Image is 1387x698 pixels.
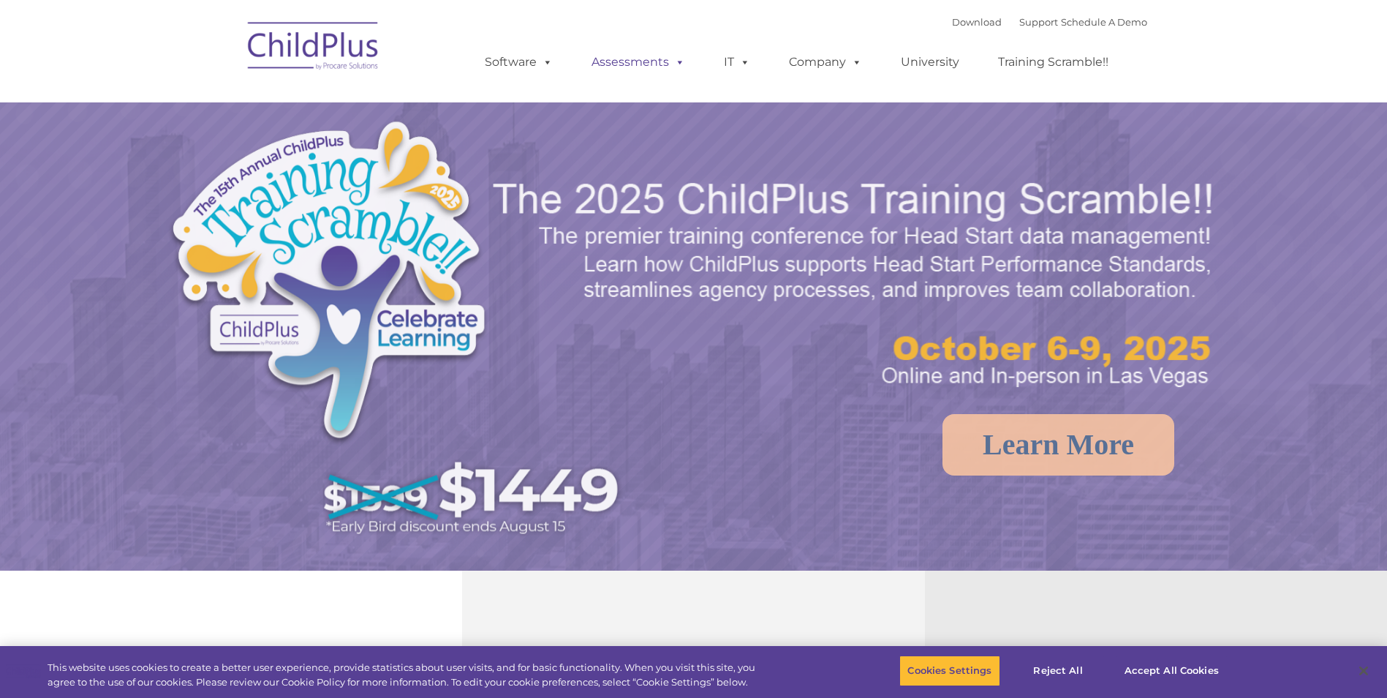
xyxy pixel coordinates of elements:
[942,414,1174,476] a: Learn More
[48,661,763,689] div: This website uses cookies to create a better user experience, provide statistics about user visit...
[952,16,1147,28] font: |
[886,48,974,77] a: University
[577,48,700,77] a: Assessments
[241,12,387,85] img: ChildPlus by Procare Solutions
[1019,16,1058,28] a: Support
[470,48,567,77] a: Software
[774,48,877,77] a: Company
[709,48,765,77] a: IT
[1013,656,1104,686] button: Reject All
[952,16,1002,28] a: Download
[1348,655,1380,687] button: Close
[899,656,999,686] button: Cookies Settings
[1061,16,1147,28] a: Schedule A Demo
[983,48,1123,77] a: Training Scramble!!
[1116,656,1227,686] button: Accept All Cookies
